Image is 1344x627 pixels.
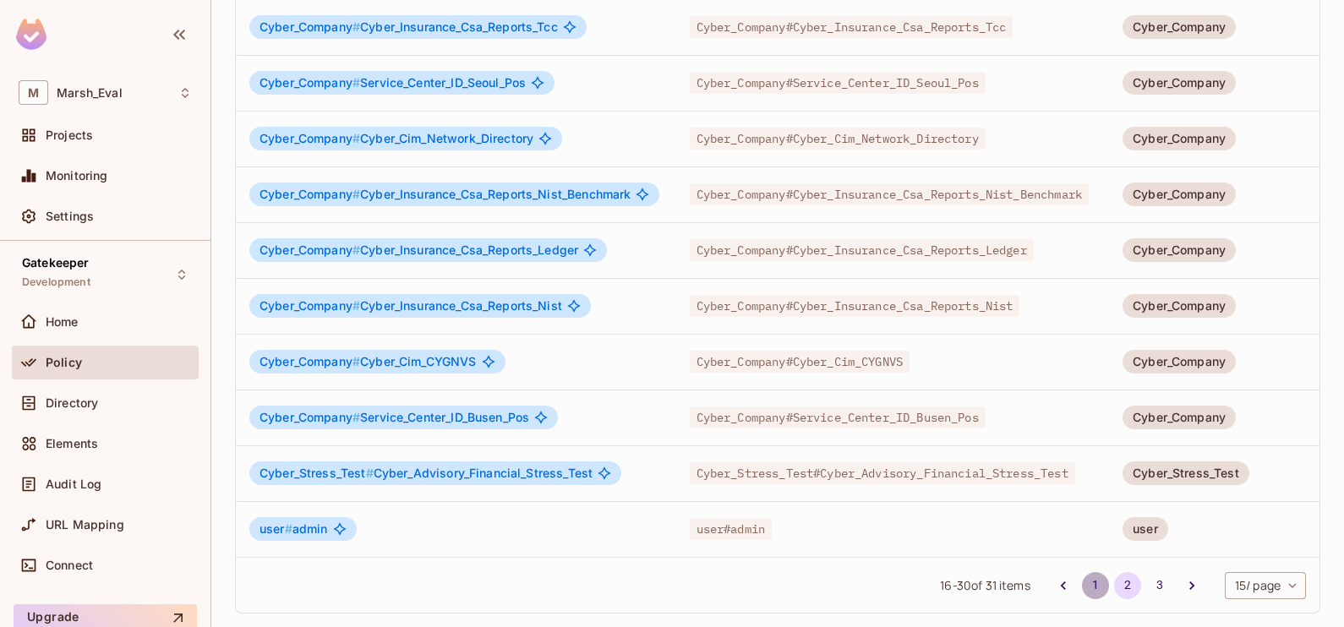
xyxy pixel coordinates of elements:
span: Cyber_Company#Cyber_Insurance_Csa_Reports_Nist [690,295,1020,317]
span: Cyber_Company [260,243,360,257]
span: Service_Center_ID_Seoul_Pos [260,76,526,90]
div: Cyber_Company [1123,183,1236,206]
div: Cyber_Company [1123,406,1236,429]
span: Projects [46,128,93,142]
span: Cyber_Stress_Test#Cyber_Advisory_Financial_Stress_Test [690,462,1075,484]
button: page 2 [1114,572,1141,599]
span: Cyber_Insurance_Csa_Reports_Ledger [260,243,578,257]
span: # [366,466,374,480]
span: 16 - 30 of 31 items [940,576,1030,595]
span: Cyber_Insurance_Csa_Reports_Nist_Benchmark [260,188,631,201]
span: Cyber_Company [260,354,360,368]
span: # [352,131,360,145]
span: user [260,521,292,536]
span: Cyber_Company [260,75,360,90]
span: Cyber_Insurance_Csa_Reports_Tcc [260,20,558,34]
span: Cyber_Company#Cyber_Insurance_Csa_Reports_Nist_Benchmark [690,183,1089,205]
span: user#admin [690,518,773,540]
span: Cyber_Company [260,131,360,145]
span: Elements [46,437,98,450]
span: Audit Log [46,477,101,491]
span: Development [22,275,90,289]
span: Connect [46,559,93,572]
span: # [352,354,360,368]
span: Gatekeeper [22,256,90,270]
div: user [1123,517,1168,541]
span: # [285,521,292,536]
span: Cyber_Company#Cyber_Insurance_Csa_Reports_Ledger [690,239,1034,261]
span: admin [260,522,328,536]
span: # [352,243,360,257]
span: Cyber_Company [260,410,360,424]
span: # [352,19,360,34]
div: 15 / page [1225,572,1306,599]
span: Cyber_Company [260,187,360,201]
button: Go to next page [1178,572,1205,599]
div: Cyber_Company [1123,71,1236,95]
span: Cyber_Insurance_Csa_Reports_Nist [260,299,562,313]
div: Cyber_Company [1123,127,1236,150]
span: Cyber_Company#Service_Center_ID_Seoul_Pos [690,72,986,94]
span: Cyber_Cim_Network_Directory [260,132,533,145]
img: SReyMgAAAABJRU5ErkJggg== [16,19,46,50]
span: Cyber_Stress_Test [260,466,374,480]
span: # [352,298,360,313]
span: Cyber_Cim_CYGNVS [260,355,477,368]
button: Go to previous page [1050,572,1077,599]
span: Cyber_Advisory_Financial_Stress_Test [260,466,593,480]
div: Cyber_Company [1123,294,1236,318]
span: M [19,80,48,105]
div: Cyber_Company [1123,15,1236,39]
button: Go to page 1 [1082,572,1109,599]
span: Home [46,315,79,329]
span: Cyber_Company#Service_Center_ID_Busen_Pos [690,406,986,428]
span: # [352,187,360,201]
span: Cyber_Company#Cyber_Cim_Network_Directory [690,128,986,150]
span: Cyber_Company#Cyber_Insurance_Csa_Reports_Tcc [690,16,1013,38]
span: Cyber_Company [260,19,360,34]
span: URL Mapping [46,518,124,532]
span: Policy [46,356,82,369]
span: Cyber_Company [260,298,360,313]
span: Service_Center_ID_Busen_Pos [260,411,529,424]
span: Monitoring [46,169,108,183]
span: Settings [46,210,94,223]
div: Cyber_Company [1123,238,1236,262]
span: # [352,410,360,424]
span: # [352,75,360,90]
span: Cyber_Company#Cyber_Cim_CYGNVS [690,351,910,373]
button: Go to page 3 [1146,572,1173,599]
span: Directory [46,396,98,410]
span: Workspace: Marsh_Eval [57,86,123,100]
div: Cyber_Company [1123,350,1236,373]
div: Cyber_Stress_Test [1123,461,1249,485]
nav: pagination navigation [1047,572,1208,599]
